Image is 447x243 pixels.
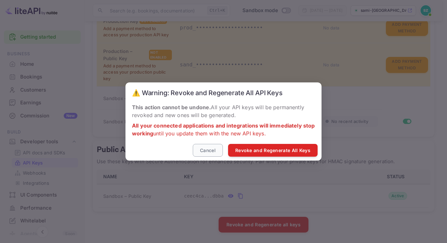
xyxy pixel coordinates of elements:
[125,82,322,103] h2: ⚠️ Warning: Revoke and Regenerate All API Keys
[132,103,315,119] p: All your API keys will be permanently revoked and new ones will be generated.
[132,122,315,137] p: until you update them with the new API keys.
[132,104,211,111] strong: This action cannot be undone.
[193,144,223,157] button: Cancel
[132,122,315,137] strong: All your connected applications and integrations will immediately stop working
[228,144,318,157] button: Revoke and Regenerate All Keys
